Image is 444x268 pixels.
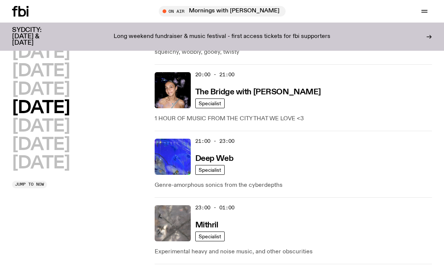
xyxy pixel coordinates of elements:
button: [DATE] [12,136,70,153]
span: 20:00 - 21:00 [195,71,234,78]
button: [DATE] [12,100,70,117]
p: squelchy, wobbly, gooey, twisty [155,48,432,57]
p: 1 HOUR OF MUSIC FROM THE CITY THAT WE LOVE <3 [155,114,432,123]
a: Deep Web [195,153,233,163]
button: [DATE] [12,81,70,98]
button: Jump to now [12,181,47,188]
h3: SYDCITY: [DATE] & [DATE] [12,27,60,46]
img: An abstract artwork in mostly grey, with a textural cross in the centre. There are metallic and d... [155,205,191,241]
span: 23:00 - 01:00 [195,204,234,211]
button: [DATE] [12,118,70,135]
span: Specialist [199,100,221,106]
button: [DATE] [12,63,70,80]
span: 21:00 - 23:00 [195,138,234,145]
span: Specialist [199,167,221,173]
span: Jump to now [15,182,44,186]
a: Specialist [195,165,225,175]
span: Specialist [199,233,221,239]
p: Long weekend fundraiser & music festival - first access tickets for fbi supporters [114,33,330,40]
h3: The Bridge with [PERSON_NAME] [195,88,321,96]
p: Experimental heavy and noise music, and other obscurities [155,247,432,256]
button: [DATE] [12,155,70,172]
a: The Bridge with [PERSON_NAME] [195,87,321,96]
img: An abstract artwork, in bright blue with amorphous shapes, illustrated shimmers and small drawn c... [155,139,191,175]
a: Specialist [195,232,225,241]
h3: Mithril [195,221,218,229]
a: Specialist [195,98,225,108]
h3: Deep Web [195,155,233,163]
a: Mithril [195,220,218,229]
button: On AirMornings with [PERSON_NAME] [159,6,286,17]
button: [DATE] [12,44,70,61]
p: Genre-amorphous sonics from the cyberdepths [155,181,432,190]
